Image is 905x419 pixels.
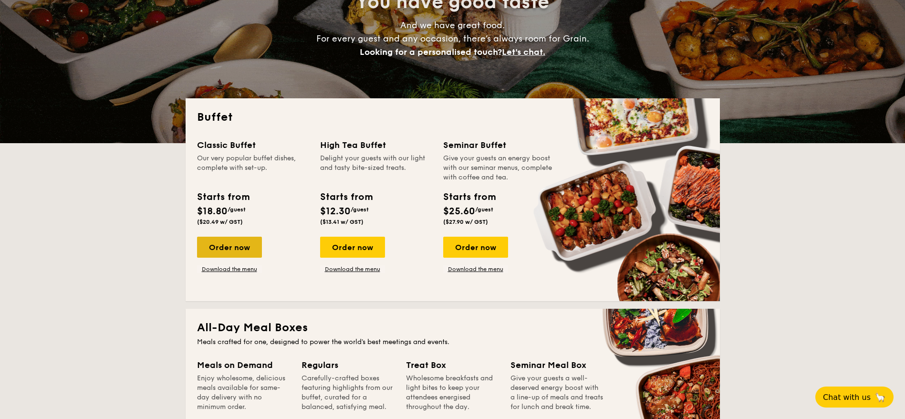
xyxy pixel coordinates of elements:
[197,265,262,273] a: Download the menu
[197,206,228,217] span: $18.80
[320,219,364,225] span: ($13.41 w/ GST)
[197,138,309,152] div: Classic Buffet
[351,206,369,213] span: /guest
[197,219,243,225] span: ($20.49 w/ GST)
[197,154,309,182] div: Our very popular buffet dishes, complete with set-up.
[320,138,432,152] div: High Tea Buffet
[510,358,603,372] div: Seminar Meal Box
[197,320,708,335] h2: All-Day Meal Boxes
[443,138,555,152] div: Seminar Buffet
[502,47,545,57] span: Let's chat.
[443,154,555,182] div: Give your guests an energy boost with our seminar menus, complete with coffee and tea.
[815,387,894,408] button: Chat with us🦙
[406,374,499,412] div: Wholesome breakfasts and light bites to keep your attendees energised throughout the day.
[197,358,290,372] div: Meals on Demand
[874,392,886,403] span: 🦙
[320,237,385,258] div: Order now
[475,206,493,213] span: /guest
[197,237,262,258] div: Order now
[228,206,246,213] span: /guest
[197,110,708,125] h2: Buffet
[197,337,708,347] div: Meals crafted for one, designed to power the world's best meetings and events.
[443,190,495,204] div: Starts from
[406,358,499,372] div: Treat Box
[510,374,603,412] div: Give your guests a well-deserved energy boost with a line-up of meals and treats for lunch and br...
[443,206,475,217] span: $25.60
[443,219,488,225] span: ($27.90 w/ GST)
[320,190,372,204] div: Starts from
[197,190,249,204] div: Starts from
[320,154,432,182] div: Delight your guests with our light and tasty bite-sized treats.
[197,374,290,412] div: Enjoy wholesome, delicious meals available for same-day delivery with no minimum order.
[320,206,351,217] span: $12.30
[320,265,385,273] a: Download the menu
[302,358,395,372] div: Regulars
[823,393,871,402] span: Chat with us
[360,47,502,57] span: Looking for a personalised touch?
[443,265,508,273] a: Download the menu
[302,374,395,412] div: Carefully-crafted boxes featuring highlights from our buffet, curated for a balanced, satisfying ...
[443,237,508,258] div: Order now
[316,20,589,57] span: And we have great food. For every guest and any occasion, there’s always room for Grain.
